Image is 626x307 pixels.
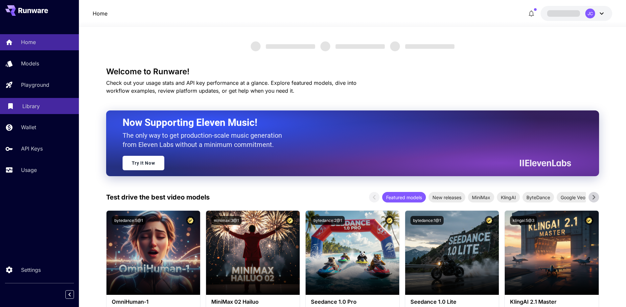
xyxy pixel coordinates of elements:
[21,81,49,89] p: Playground
[21,145,43,153] p: API Keys
[22,102,40,110] p: Library
[410,299,494,305] h3: Seedance 1.0 Lite
[585,216,593,225] button: Certified Model – Vetted for best performance and includes a commercial license.
[70,289,79,300] div: Collapse sidebar
[286,216,294,225] button: Certified Model – Vetted for best performance and includes a commercial license.
[112,216,146,225] button: bytedance:5@1
[522,194,554,201] span: ByteDance
[585,9,595,18] div: JC
[557,192,589,202] div: Google Veo
[123,131,287,149] p: The only way to get production-scale music generation from Eleven Labs without a minimum commitment.
[112,299,195,305] h3: OmniHuman‑1
[522,192,554,202] div: ByteDance
[429,192,465,202] div: New releases
[311,216,345,225] button: bytedance:2@1
[410,216,444,225] button: bytedance:1@1
[21,38,36,46] p: Home
[93,10,107,17] nav: breadcrumb
[106,211,200,295] img: alt
[541,6,612,21] button: JC
[211,299,294,305] h3: MiniMax 02 Hailuo
[382,192,426,202] div: Featured models
[21,166,37,174] p: Usage
[206,211,300,295] img: alt
[485,216,494,225] button: Certified Model – Vetted for best performance and includes a commercial license.
[510,299,593,305] h3: KlingAI 2.1 Master
[65,290,74,299] button: Collapse sidebar
[21,59,39,67] p: Models
[429,194,465,201] span: New releases
[186,216,195,225] button: Certified Model – Vetted for best performance and includes a commercial license.
[21,123,36,131] p: Wallet
[123,116,566,129] h2: Now Supporting Eleven Music!
[106,192,210,202] p: Test drive the best video models
[93,10,107,17] a: Home
[405,211,499,295] img: alt
[497,192,520,202] div: KlingAI
[385,216,394,225] button: Certified Model – Vetted for best performance and includes a commercial license.
[106,80,357,94] span: Check out your usage stats and API key performance at a glance. Explore featured models, dive int...
[306,211,399,295] img: alt
[106,67,599,76] h3: Welcome to Runware!
[510,216,537,225] button: klingai:5@3
[211,216,242,225] button: minimax:3@1
[468,194,494,201] span: MiniMax
[505,211,598,295] img: alt
[123,156,164,170] a: Try It Now
[311,299,394,305] h3: Seedance 1.0 Pro
[497,194,520,201] span: KlingAI
[21,266,41,274] p: Settings
[382,194,426,201] span: Featured models
[468,192,494,202] div: MiniMax
[557,194,589,201] span: Google Veo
